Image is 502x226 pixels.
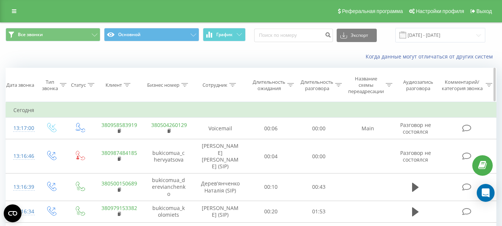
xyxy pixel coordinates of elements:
span: Выход [476,8,492,14]
div: Длительность разговора [301,79,333,92]
td: 00:00 [295,139,343,174]
span: Разговор не состоялся [400,149,431,163]
div: Название схемы переадресации [348,76,384,95]
td: bukicomua_kolomiets [144,201,194,222]
span: Настройки профиля [416,8,464,14]
td: Дерев'янченко Наталія (SIP) [194,174,247,201]
span: Все звонки [18,32,43,38]
div: Тип звонка [42,79,58,92]
a: 380979153382 [101,204,137,211]
td: 00:04 [247,139,295,174]
button: Все звонки [6,28,100,41]
td: 00:00 [295,118,343,139]
td: [PERSON_NAME] (SIP) [194,201,247,222]
div: 13:17:00 [13,121,29,136]
a: 380958583919 [101,121,137,128]
td: Voicemail [194,118,247,139]
td: bukicomua_derevianchenko [144,174,194,201]
span: Реферальная программа [342,8,403,14]
button: График [203,28,246,41]
td: 01:53 [295,201,343,222]
a: 380504260129 [151,121,187,128]
a: Когда данные могут отличаться от других систем [366,53,496,60]
div: Клиент [106,82,122,88]
div: Статус [71,82,86,88]
td: 00:06 [247,118,295,139]
td: Сегодня [6,103,496,118]
button: Open CMP widget [4,204,22,222]
div: Open Intercom Messenger [477,184,495,202]
td: 00:20 [247,201,295,222]
a: 380500150689 [101,180,137,187]
td: Main [343,118,393,139]
span: График [216,32,233,37]
div: Аудиозапись разговора [399,79,437,92]
td: 00:43 [295,174,343,201]
button: Экспорт [337,29,377,42]
div: 13:16:46 [13,149,29,163]
div: Комментарий/категория звонка [440,79,484,92]
div: Дата звонка [6,82,34,88]
div: Длительность ожидания [253,79,285,92]
div: 13:16:39 [13,180,29,194]
span: Разговор не состоялся [400,121,431,135]
td: [PERSON_NAME] [PERSON_NAME] (SIP) [194,139,247,174]
td: bukicomua_chervyatsova [144,139,194,174]
div: Бизнес номер [147,82,179,88]
div: Сотрудник [203,82,227,88]
input: Поиск по номеру [254,29,333,42]
td: 00:10 [247,174,295,201]
a: 380987484185 [101,149,137,156]
div: 13:16:34 [13,204,29,219]
button: Основной [104,28,199,41]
